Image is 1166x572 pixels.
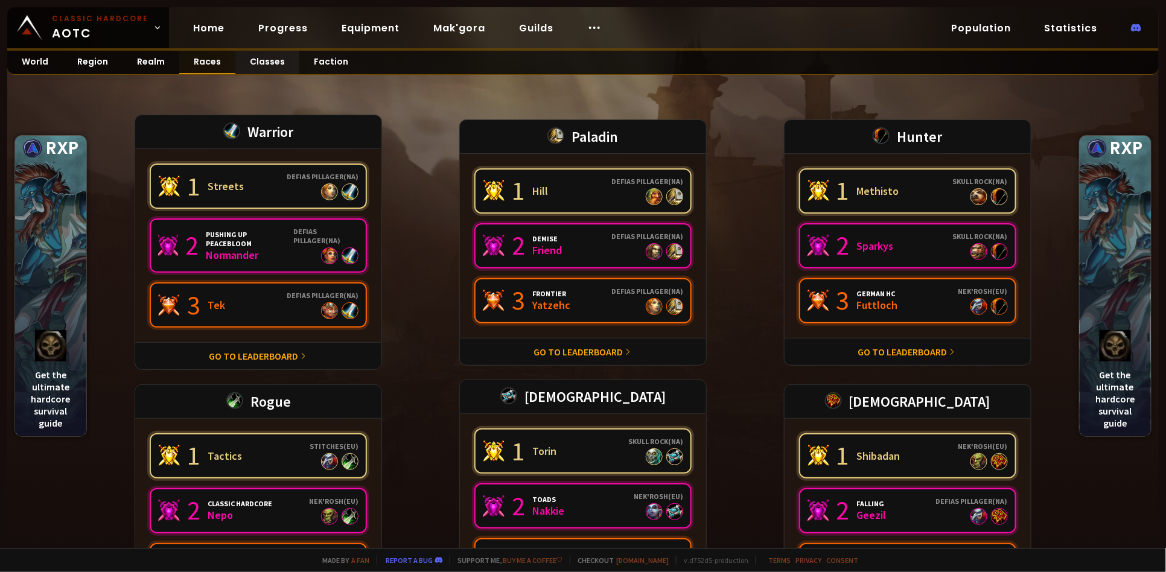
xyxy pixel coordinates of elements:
[135,115,382,149] div: Warrior
[208,499,272,508] div: Classic Hardcore
[150,433,367,478] a: 1TacticsStitches(EU)
[857,508,887,522] div: Geezil
[784,119,1031,154] div: Hunter
[953,177,1008,186] div: Skull Rock ( NA )
[474,278,692,323] a: 3FrontierYatzehcDefias Pillager(NA)
[676,556,748,565] span: v. d752d5 - production
[509,16,563,40] a: Guilds
[474,428,692,474] a: 1TorinSkull Rock(NA)
[936,497,1008,506] div: Defias Pillager ( NA )
[7,7,169,48] a: Classic HardcoreAOTC
[958,287,1008,296] div: Nek'Rosh ( EU )
[299,51,363,74] a: Faction
[1080,136,1151,161] div: RXP
[208,179,244,193] div: Streets
[7,51,63,74] a: World
[532,444,556,458] div: Torin
[857,449,900,463] div: Shibadan
[424,16,495,40] a: Mak'gora
[1100,330,1131,361] img: logo hc
[293,227,358,245] div: Defias Pillager ( NA )
[958,442,1008,451] div: Nek'Rosh ( EU )
[611,232,683,241] div: Defias Pillager ( NA )
[616,556,669,565] a: [DOMAIN_NAME]
[15,136,86,161] div: RXP
[1079,135,1152,437] a: rxp logoRXPlogo hcGet the ultimate hardcore survival guide
[784,384,1031,419] div: [DEMOGRAPHIC_DATA]
[14,135,87,437] a: rxp logoRXPlogo hcGet the ultimate hardcore survival guide
[768,556,791,565] a: Terms
[636,547,683,565] div: Defias Pillager ( NA )
[183,16,234,40] a: Home
[570,556,669,565] span: Checkout
[287,291,358,300] div: Defias Pillager ( NA )
[386,556,433,565] a: Report a bug
[611,177,683,186] div: Defias Pillager ( NA )
[150,164,367,209] a: 1StreetsDefias Pillager(NA)
[634,492,683,501] div: Nek'Rosh ( EU )
[532,504,564,518] div: Nakkie
[179,51,235,74] a: Races
[309,497,358,506] div: Nek'Rosh ( EU )
[206,248,286,262] div: Normander
[941,16,1021,40] a: Population
[206,230,286,248] div: Pushing Up Peacebloom
[35,330,66,361] img: logo hc
[474,483,692,529] a: 2toadsNakkieNek'Rosh(EU)
[208,298,225,312] div: Tek
[532,184,548,198] div: Hill
[459,380,707,414] div: [DEMOGRAPHIC_DATA]
[799,433,1016,478] a: 1ShibadanNek'Rosh(EU)
[450,556,562,565] span: Support me,
[799,168,1016,214] a: 1MethistoSkull Rock(NA)
[532,243,562,257] div: Friend
[310,442,358,451] div: Stitches ( EU )
[150,218,367,273] a: 2Pushing Up PeacebloomNormanderDefias Pillager(NA)
[1035,16,1107,40] a: Statistics
[628,437,683,446] div: Skull Rock ( NA )
[208,449,242,463] div: Tactics
[150,488,367,533] a: 2Classic HardcoreNepoNek'Rosh(EU)
[315,556,369,565] span: Made by
[1088,139,1107,158] img: rxp logo
[208,508,272,522] div: Nepo
[858,346,948,358] a: Go to leaderboard
[52,13,148,42] span: AOTC
[52,13,148,24] small: Classic Hardcore
[63,51,123,74] a: Region
[857,184,899,198] div: Methisto
[799,488,1016,533] a: 2FallingGeezilDefias Pillager(NA)
[351,556,369,565] a: a fan
[503,556,562,565] a: Buy me a coffee
[459,119,707,154] div: Paladin
[332,16,409,40] a: Equipment
[23,139,42,158] img: rxp logo
[826,556,858,565] a: Consent
[857,289,898,298] div: German HC
[534,346,623,358] a: Go to leaderboard
[135,384,382,419] div: Rogue
[15,323,86,436] div: Get the ultimate hardcore survival guide
[953,232,1008,241] div: Skull Rock ( NA )
[532,495,564,504] div: toads
[532,289,570,298] div: Frontier
[1080,323,1151,436] div: Get the ultimate hardcore survival guide
[795,556,821,565] a: Privacy
[857,239,894,253] div: Sparkys
[209,350,298,362] a: Go to leaderboard
[799,278,1016,323] a: 3German HCFuttlochNek'Rosh(EU)
[857,298,898,312] div: Futtloch
[857,499,887,508] div: Falling
[287,172,358,181] div: Defias Pillager ( NA )
[150,282,367,328] a: 3TekDefias Pillager(NA)
[532,234,562,243] div: Demise
[249,16,317,40] a: Progress
[799,223,1016,269] a: 2SparkysSkull Rock(NA)
[123,51,179,74] a: Realm
[235,51,299,74] a: Classes
[474,168,692,214] a: 1HillDefias Pillager(NA)
[474,223,692,269] a: 2DemiseFriendDefias Pillager(NA)
[611,287,683,296] div: Defias Pillager ( NA )
[532,298,570,312] div: Yatzehc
